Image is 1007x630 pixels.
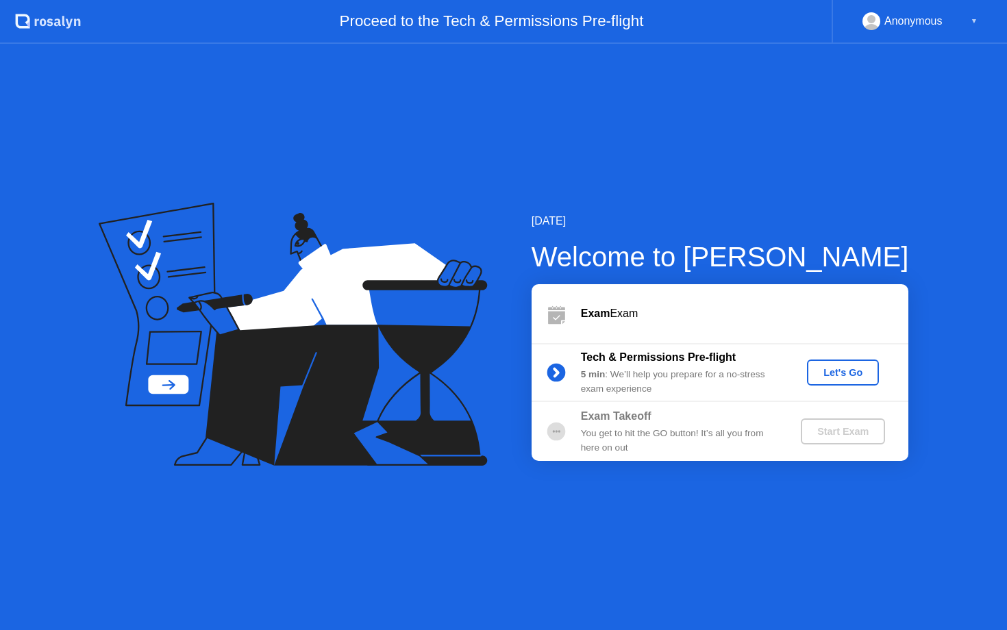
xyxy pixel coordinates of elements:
[581,305,908,322] div: Exam
[812,367,873,378] div: Let's Go
[532,236,909,277] div: Welcome to [PERSON_NAME]
[581,368,778,396] div: : We’ll help you prepare for a no-stress exam experience
[801,418,885,444] button: Start Exam
[971,12,978,30] div: ▼
[806,426,880,437] div: Start Exam
[581,369,606,379] b: 5 min
[581,410,651,422] b: Exam Takeoff
[581,427,778,455] div: You get to hit the GO button! It’s all you from here on out
[884,12,943,30] div: Anonymous
[581,351,736,363] b: Tech & Permissions Pre-flight
[581,307,610,319] b: Exam
[807,360,879,386] button: Let's Go
[532,213,909,229] div: [DATE]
